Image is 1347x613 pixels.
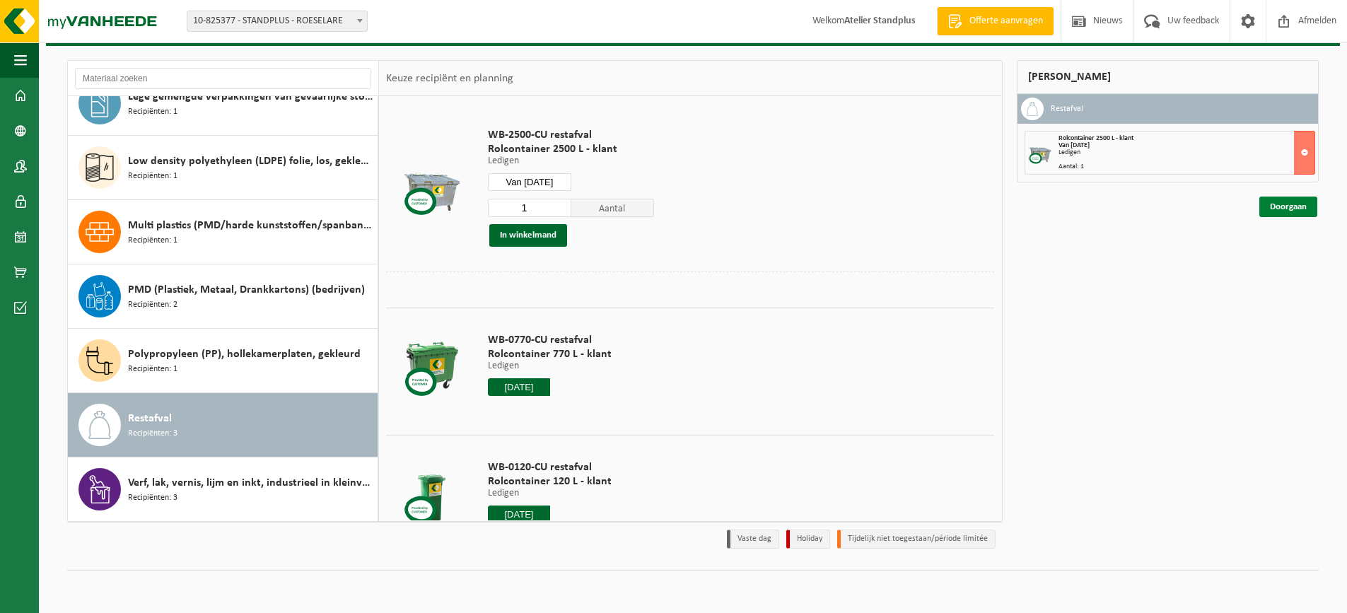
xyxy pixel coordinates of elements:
[128,153,374,170] span: Low density polyethyleen (LDPE) folie, los, gekleurd
[68,136,378,200] button: Low density polyethyleen (LDPE) folie, los, gekleurd Recipiënten: 1
[488,333,612,347] span: WB-0770-CU restafval
[128,234,177,247] span: Recipiënten: 1
[488,156,654,166] p: Ledigen
[1059,134,1133,142] span: Rolcontainer 2500 L - klant
[128,170,177,183] span: Recipiënten: 1
[488,361,612,371] p: Ledigen
[128,363,177,376] span: Recipiënten: 1
[68,457,378,521] button: Verf, lak, vernis, lijm en inkt, industrieel in kleinverpakking Recipiënten: 3
[68,200,378,264] button: Multi plastics (PMD/harde kunststoffen/spanbanden/EPS/folie naturel/folie gemengd) Recipiënten: 1
[128,281,365,298] span: PMD (Plastiek, Metaal, Drankkartons) (bedrijven)
[1059,163,1315,170] div: Aantal: 1
[128,427,177,440] span: Recipiënten: 3
[128,105,177,119] span: Recipiënten: 1
[1051,98,1083,120] h3: Restafval
[488,506,550,523] input: Selecteer datum
[379,61,520,96] div: Keuze recipiënt en planning
[187,11,368,32] span: 10-825377 - STANDPLUS - ROESELARE
[488,347,612,361] span: Rolcontainer 770 L - klant
[128,298,177,312] span: Recipiënten: 2
[786,530,830,549] li: Holiday
[966,14,1046,28] span: Offerte aanvragen
[187,11,367,31] span: 10-825377 - STANDPLUS - ROESELARE
[128,410,172,427] span: Restafval
[68,264,378,329] button: PMD (Plastiek, Metaal, Drankkartons) (bedrijven) Recipiënten: 2
[937,7,1054,35] a: Offerte aanvragen
[489,224,567,247] button: In winkelmand
[1017,60,1319,94] div: [PERSON_NAME]
[488,489,612,498] p: Ledigen
[488,474,612,489] span: Rolcontainer 120 L - klant
[488,378,550,396] input: Selecteer datum
[488,460,612,474] span: WB-0120-CU restafval
[128,491,177,505] span: Recipiënten: 3
[128,217,374,234] span: Multi plastics (PMD/harde kunststoffen/spanbanden/EPS/folie naturel/folie gemengd)
[844,16,916,26] strong: Atelier Standplus
[128,346,361,363] span: Polypropyleen (PP), hollekamerplaten, gekleurd
[128,88,374,105] span: Lege gemengde verpakkingen van gevaarlijke stoffen
[1059,149,1315,156] div: Ledigen
[75,68,371,89] input: Materiaal zoeken
[488,128,654,142] span: WB-2500-CU restafval
[488,173,571,191] input: Selecteer datum
[68,329,378,393] button: Polypropyleen (PP), hollekamerplaten, gekleurd Recipiënten: 1
[837,530,996,549] li: Tijdelijk niet toegestaan/période limitée
[488,142,654,156] span: Rolcontainer 2500 L - klant
[128,474,374,491] span: Verf, lak, vernis, lijm en inkt, industrieel in kleinverpakking
[68,71,378,136] button: Lege gemengde verpakkingen van gevaarlijke stoffen Recipiënten: 1
[727,530,779,549] li: Vaste dag
[68,393,378,457] button: Restafval Recipiënten: 3
[1059,141,1090,149] strong: Van [DATE]
[571,199,655,217] span: Aantal
[1259,197,1317,217] a: Doorgaan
